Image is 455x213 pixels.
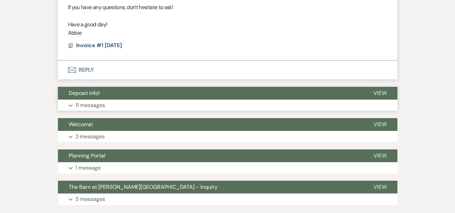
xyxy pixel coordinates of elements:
[58,100,397,111] button: 11 messages
[363,118,397,131] button: View
[69,90,100,97] span: Deposit info!
[69,183,218,190] span: The Barn at [PERSON_NAME][GEOGRAPHIC_DATA] - Inquiry
[75,164,101,172] p: 1 message
[69,152,105,159] span: Planning Portal
[373,90,387,97] span: View
[58,118,363,131] button: Welcome!
[58,193,397,205] button: 5 messages
[75,132,105,141] p: 3 messages
[363,87,397,100] button: View
[58,61,397,79] button: Reply
[58,131,397,142] button: 3 messages
[58,87,363,100] button: Deposit info!
[68,20,387,29] p: Have a good day!
[75,195,105,204] p: 5 messages
[363,149,397,162] button: View
[373,152,387,159] span: View
[363,181,397,193] button: View
[58,149,363,162] button: Planning Portal
[76,41,124,49] button: Invoice #1 [DATE]
[68,3,387,12] p: If you have any questions, don't hesitate to ask!
[58,162,397,174] button: 1 message
[75,101,105,110] p: 11 messages
[373,121,387,128] span: View
[68,29,387,37] p: Abbie
[373,183,387,190] span: View
[69,121,93,128] span: Welcome!
[58,181,363,193] button: The Barn at [PERSON_NAME][GEOGRAPHIC_DATA] - Inquiry
[76,42,122,49] span: Invoice #1 [DATE]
